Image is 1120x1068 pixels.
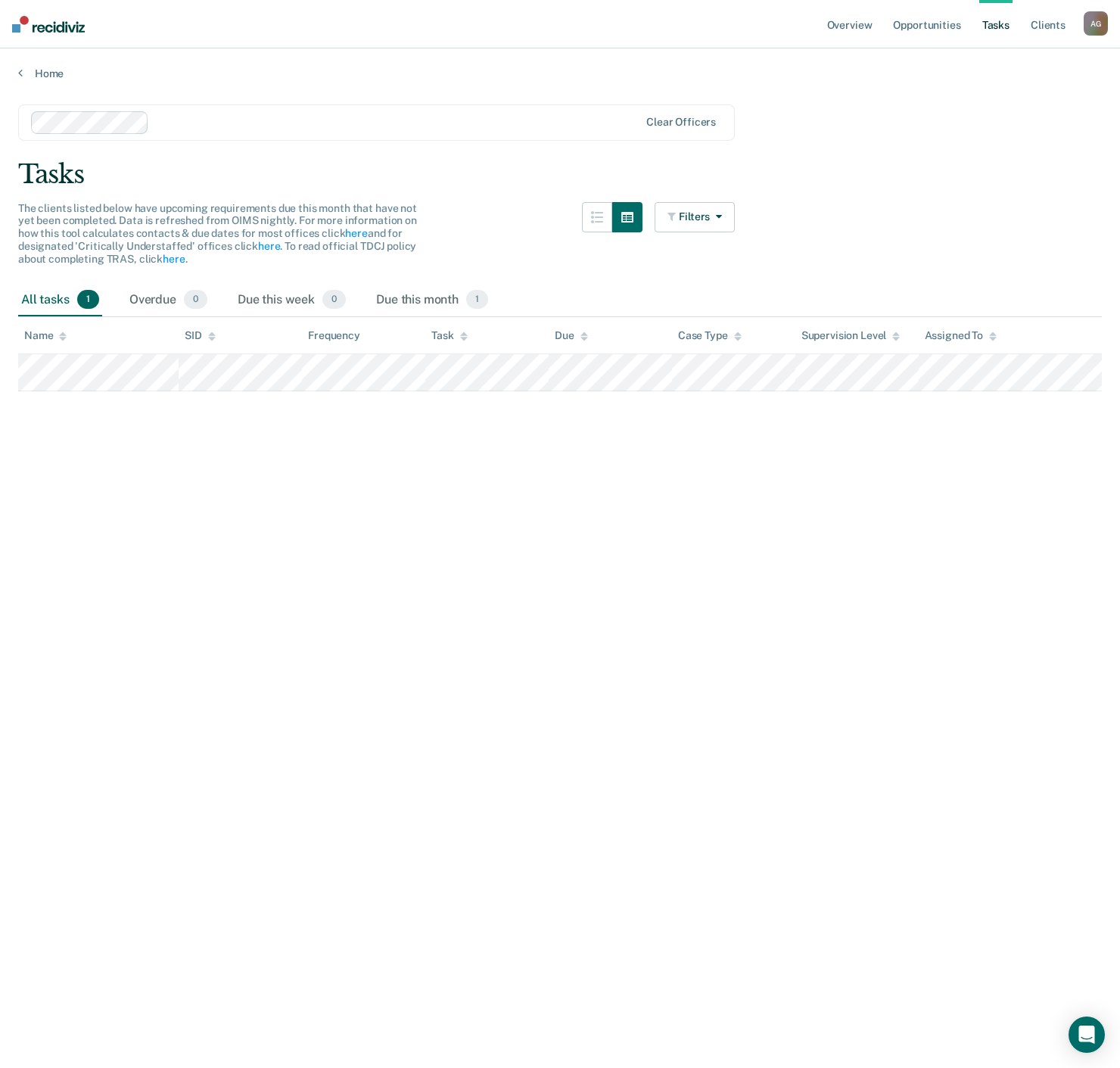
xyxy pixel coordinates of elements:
[12,16,85,33] img: Recidiviz
[184,290,207,310] span: 0
[373,284,491,317] div: Due this month1
[801,329,901,342] div: Supervision Level
[18,159,1102,190] div: Tasks
[24,329,67,342] div: Name
[322,290,346,310] span: 0
[925,329,997,342] div: Assigned To
[18,202,417,265] span: The clients listed below have upcoming requirements due this month that have not yet been complet...
[258,240,280,252] a: here
[345,227,367,239] a: here
[1084,11,1108,36] button: AG
[185,329,216,342] div: SID
[678,329,742,342] div: Case Type
[655,202,735,232] button: Filters
[18,67,1102,80] a: Home
[466,290,488,310] span: 1
[126,284,210,317] div: Overdue0
[163,253,185,265] a: here
[555,329,588,342] div: Due
[1084,11,1108,36] div: A G
[308,329,360,342] div: Frequency
[646,116,716,129] div: Clear officers
[1069,1017,1105,1053] div: Open Intercom Messenger
[431,329,467,342] div: Task
[77,290,99,310] span: 1
[235,284,349,317] div: Due this week0
[18,284,102,317] div: All tasks1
